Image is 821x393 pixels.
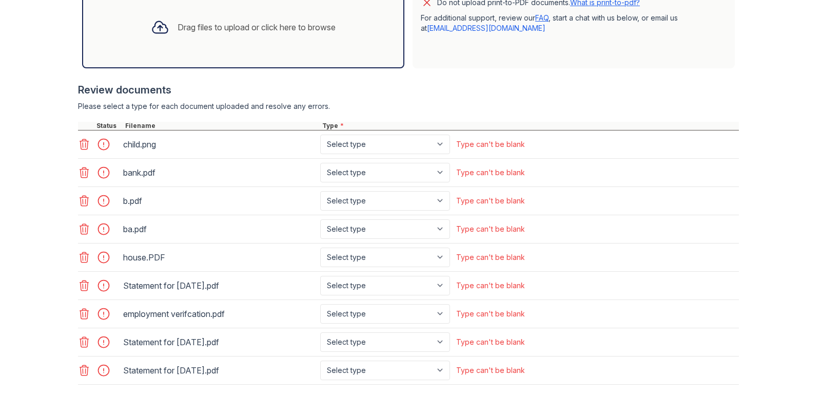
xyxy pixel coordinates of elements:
div: ba.pdf [123,221,316,237]
div: child.png [123,136,316,153]
div: Type can't be blank [456,224,525,234]
div: Drag files to upload or click here to browse [178,21,336,33]
div: Statement for [DATE].pdf [123,334,316,350]
div: Type can't be blank [456,309,525,319]
div: Type can't be blank [456,196,525,206]
div: Type [320,122,739,130]
div: Review documents [78,83,739,97]
div: Type can't be blank [456,337,525,347]
div: Type can't be blank [456,365,525,376]
div: Status [94,122,123,130]
div: Statement for [DATE].pdf [123,277,316,294]
div: Type can't be blank [456,280,525,291]
div: employment verifcation.pdf [123,306,316,322]
div: Type can't be blank [456,139,525,149]
div: b.pdf [123,193,316,209]
div: house.PDF [123,249,316,266]
div: Type can't be blank [456,167,525,178]
div: bank.pdf [123,164,316,181]
a: FAQ [535,13,549,22]
a: [EMAIL_ADDRESS][DOMAIN_NAME] [427,24,545,32]
div: Type can't be blank [456,252,525,263]
div: Statement for [DATE].pdf [123,362,316,379]
div: Please select a type for each document uploaded and resolve any errors. [78,101,739,111]
div: Filename [123,122,320,130]
p: For additional support, review our , start a chat with us below, or email us at [421,13,727,33]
